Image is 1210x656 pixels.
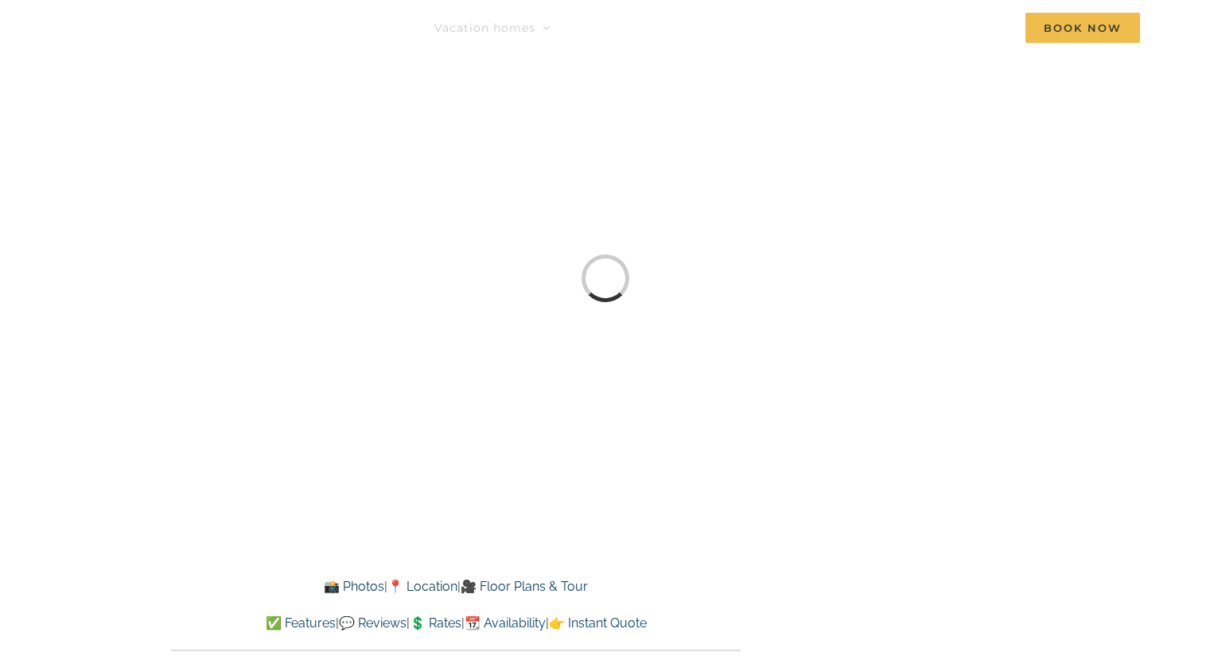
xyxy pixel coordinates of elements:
a: ✅ Features [266,615,336,631]
a: Things to do [586,12,681,44]
span: Vacation homes [434,22,535,33]
span: Deals & More [717,22,800,33]
a: 🎥 Floor Plans & Tour [461,579,588,594]
span: Book Now [1025,13,1140,43]
nav: Main Menu [434,12,1140,44]
p: | | [171,576,741,597]
span: About [850,22,889,33]
a: Deals & More [717,12,815,44]
span: Contact [940,22,990,33]
a: About [850,12,904,44]
div: Loading... [578,251,632,305]
a: 💬 Reviews [339,615,407,631]
a: 💲 Rates [410,615,461,631]
a: Contact [940,12,990,44]
a: 📸 Photos [324,579,384,594]
a: 👉 Instant Quote [549,615,647,631]
a: 📍 Location [387,579,457,594]
a: Vacation homes [434,12,551,44]
span: Things to do [586,22,666,33]
p: | | | | [171,613,741,634]
a: 📆 Availability [465,615,546,631]
img: Branson Family Retreats Logo [70,16,340,52]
